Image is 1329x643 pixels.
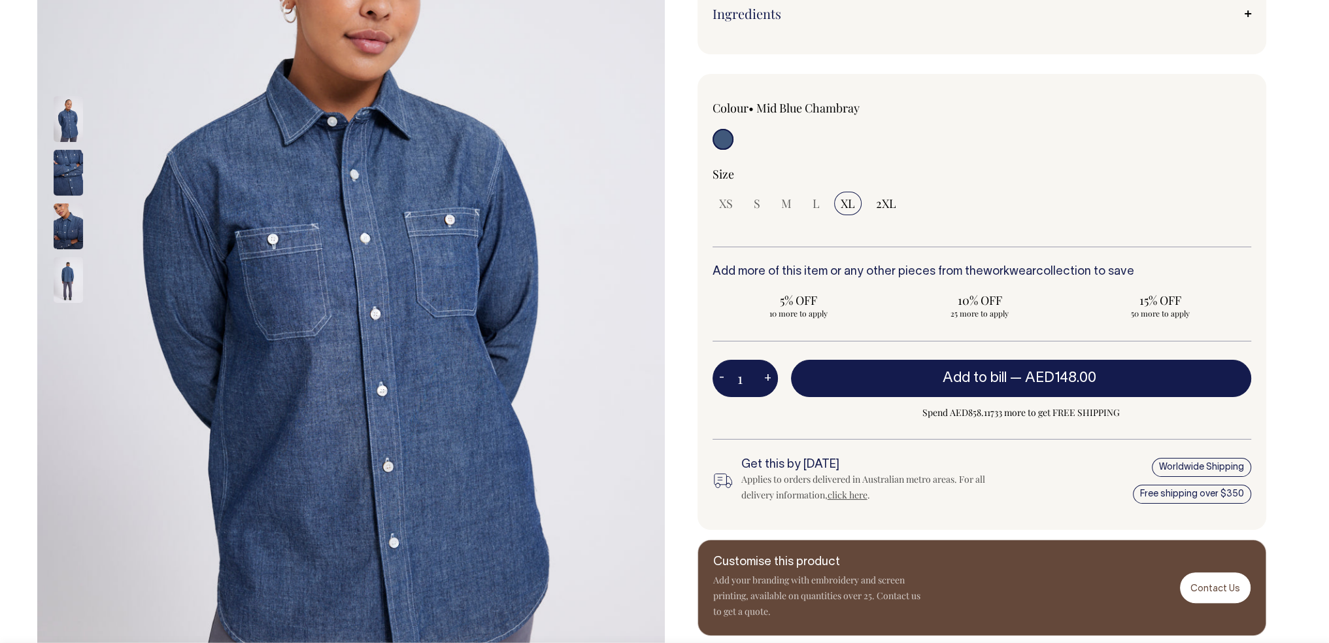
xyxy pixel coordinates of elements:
input: M [775,192,798,215]
img: mid-blue-chambray [54,257,83,303]
img: mid-blue-chambray [54,96,83,142]
span: — [1010,372,1100,385]
label: Mid Blue Chambray [756,100,860,116]
p: Add your branding with embroidery and screen printing, available on quantities over 25. Contact u... [713,572,922,619]
div: Size [713,166,1251,182]
h6: Customise this product [713,556,922,569]
span: XS [719,196,733,211]
span: 5% OFF [719,292,879,308]
input: L [806,192,826,215]
div: Applies to orders delivered in Australian metro areas. For all delivery information, . [741,472,1007,503]
span: 2XL [876,196,896,211]
span: • [749,100,754,116]
img: mid-blue-chambray [54,203,83,249]
span: S [754,196,760,211]
input: XS [713,192,739,215]
input: 2XL [869,192,903,215]
span: L [813,196,820,211]
span: 50 more to apply [1081,308,1241,319]
input: 15% OFF 50 more to apply [1074,288,1247,322]
a: click here [828,489,867,501]
span: M [781,196,792,211]
span: 10 more to apply [719,308,879,319]
button: + [758,366,778,392]
h6: Add more of this item or any other pieces from the collection to save [713,266,1251,279]
img: mid-blue-chambray [54,150,83,196]
span: 25 more to apply [900,308,1060,319]
span: Spend AED858.11733 more to get FREE SHIPPING [791,405,1251,421]
input: 5% OFF 10 more to apply [713,288,886,322]
input: XL [834,192,862,215]
span: 10% OFF [900,292,1060,308]
span: XL [841,196,855,211]
span: 15% OFF [1081,292,1241,308]
button: - [713,366,731,392]
input: 10% OFF 25 more to apply [893,288,1066,322]
span: AED148.00 [1025,372,1096,385]
a: Ingredients [713,6,1251,22]
input: S [747,192,767,215]
button: Add to bill —AED148.00 [791,360,1251,396]
h6: Get this by [DATE] [741,459,1007,472]
div: Colour [713,100,928,116]
span: Add to bill [943,372,1007,385]
a: workwear [983,266,1036,277]
a: Contact Us [1180,572,1251,603]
